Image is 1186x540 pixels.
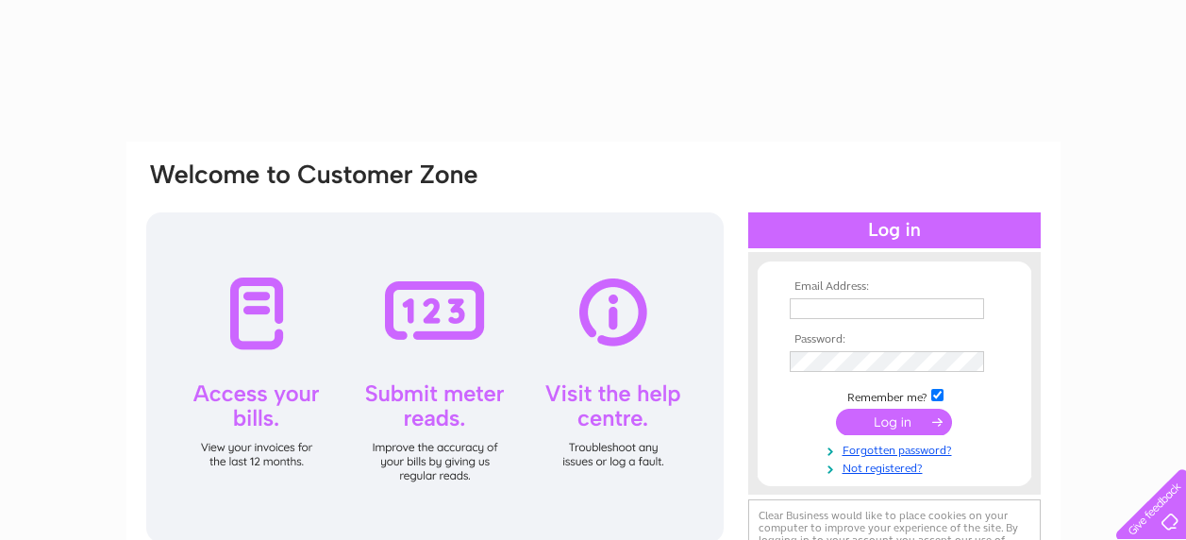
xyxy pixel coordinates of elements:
a: Forgotten password? [790,440,1004,458]
th: Email Address: [785,280,1004,294]
a: Not registered? [790,458,1004,476]
th: Password: [785,333,1004,346]
td: Remember me? [785,386,1004,405]
input: Submit [836,409,952,435]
